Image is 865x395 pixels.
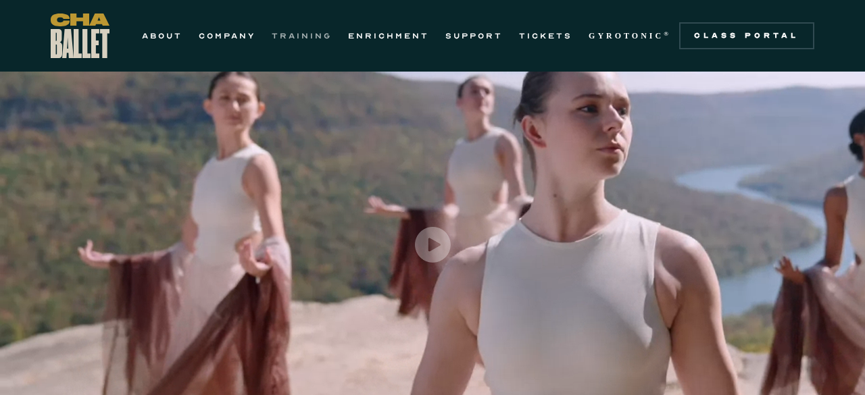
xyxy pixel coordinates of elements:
div: Class Portal [687,30,806,41]
a: SUPPORT [445,28,503,44]
a: Class Portal [679,22,814,49]
a: TRAINING [272,28,332,44]
a: ENRICHMENT [348,28,429,44]
a: COMPANY [199,28,255,44]
a: TICKETS [519,28,572,44]
strong: GYROTONIC [589,31,664,41]
a: home [51,14,109,58]
a: GYROTONIC® [589,28,671,44]
sup: ® [664,30,671,37]
a: ABOUT [142,28,182,44]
